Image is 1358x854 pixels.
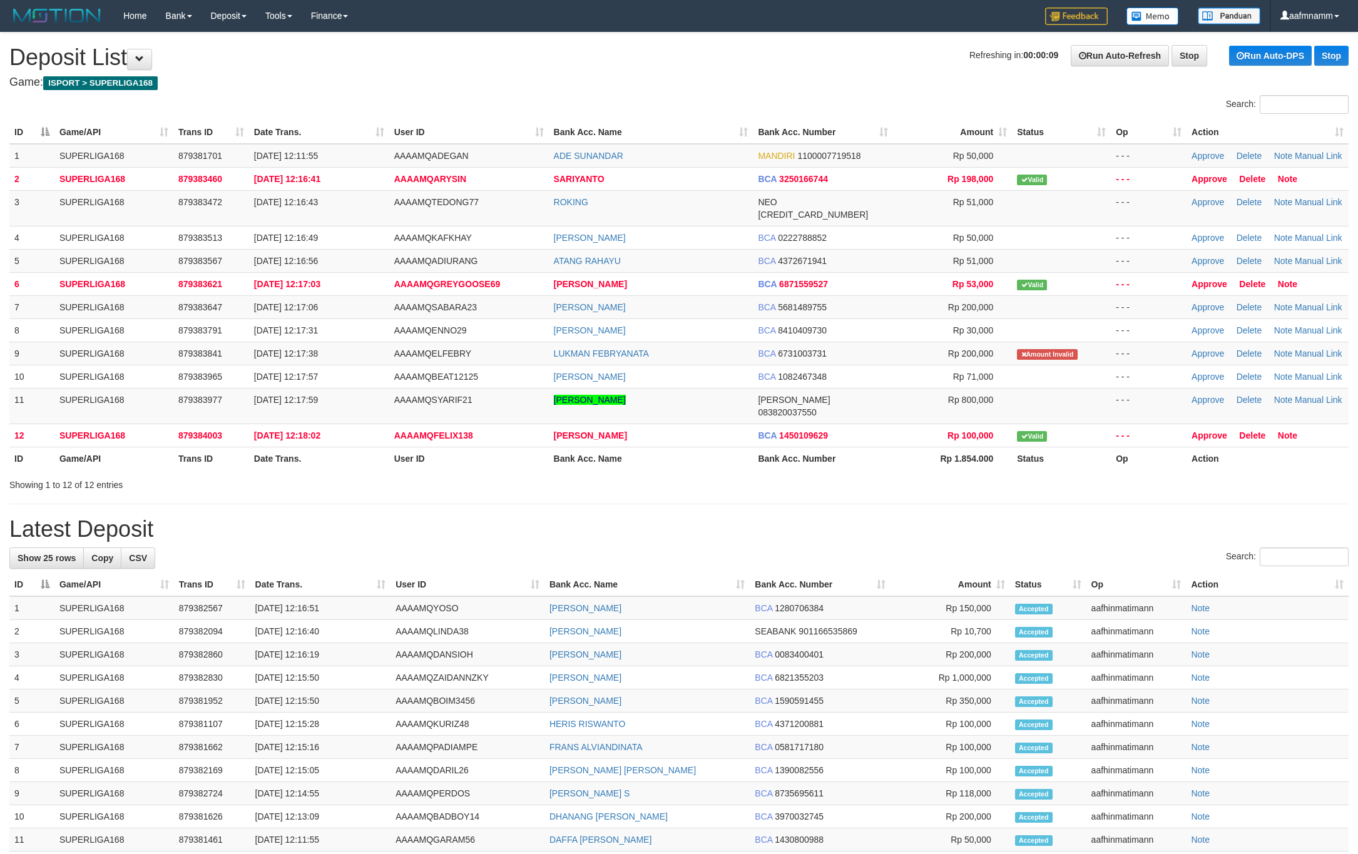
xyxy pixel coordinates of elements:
span: AAAAMQSYARIF21 [394,395,472,405]
a: Note [1274,256,1293,266]
a: Stop [1172,45,1207,66]
span: BCA [755,696,772,706]
a: Note [1191,649,1210,659]
span: Copy 1100007719518 to clipboard [797,151,860,161]
th: Status: activate to sort column ascending [1010,573,1086,596]
span: MANDIRI [758,151,795,161]
td: [DATE] 12:16:51 [250,596,391,620]
td: Rp 150,000 [891,596,1010,620]
span: [DATE] 12:17:31 [254,325,318,335]
td: 9 [9,342,54,365]
td: 879382830 [174,666,250,689]
a: [PERSON_NAME] [554,325,626,335]
a: Note [1274,372,1293,382]
td: [DATE] 12:16:40 [250,620,391,643]
th: ID: activate to sort column descending [9,573,54,596]
span: BCA [758,430,777,440]
span: [DATE] 12:11:55 [254,151,318,161]
span: 879383513 [178,233,222,243]
td: 3 [9,643,54,666]
a: ROKING [554,197,588,207]
span: Copy 6731003731 to clipboard [778,348,827,358]
a: [PERSON_NAME] S [549,788,630,798]
a: [PERSON_NAME] [554,372,626,382]
label: Search: [1226,95,1349,114]
a: Delete [1237,348,1262,358]
a: Manual Link [1295,395,1342,405]
span: Rp 71,000 [953,372,994,382]
a: Approve [1192,430,1227,440]
span: Valid transaction [1017,280,1047,290]
a: Approve [1192,302,1224,312]
span: AAAAMQKAFKHAY [394,233,472,243]
a: Note [1274,197,1293,207]
a: Delete [1237,302,1262,312]
span: 879383472 [178,197,222,207]
span: [DATE] 12:18:02 [254,430,320,440]
a: Note [1274,325,1293,335]
span: [DATE] 12:17:59 [254,395,318,405]
span: Accepted [1015,650,1053,661]
span: Rp 100,000 [947,430,993,440]
span: Rp 200,000 [948,302,993,312]
a: Delete [1237,256,1262,266]
span: Copy 8410409730 to clipboard [778,325,827,335]
img: Feedback.jpg [1045,8,1108,25]
span: Valid transaction [1017,175,1047,185]
td: SUPERLIGA168 [54,167,173,190]
span: [DATE] 12:17:38 [254,348,318,358]
td: SUPERLIGA168 [54,388,173,424]
a: [PERSON_NAME] [549,603,621,613]
a: Show 25 rows [9,547,84,569]
td: SUPERLIGA168 [54,666,174,689]
span: [DATE] 12:17:03 [254,279,320,289]
td: Rp 350,000 [891,689,1010,713]
td: 879382860 [174,643,250,666]
img: Button%20Memo.svg [1126,8,1179,25]
h1: Deposit List [9,45,1349,70]
a: DAFFA [PERSON_NAME] [549,835,651,845]
span: [DATE] 12:17:57 [254,372,318,382]
span: Accepted [1015,696,1053,707]
a: [PERSON_NAME] [554,430,627,440]
span: CSV [129,553,147,563]
th: Rp 1.854.000 [893,447,1012,470]
div: Showing 1 to 12 of 12 entries [9,474,556,491]
span: BCA [758,325,775,335]
a: ADE SUNANDAR [554,151,623,161]
h4: Game: [9,76,1349,89]
span: Refreshing in: [969,50,1058,60]
span: [DATE] 12:16:41 [254,174,320,184]
td: 12 [9,424,54,447]
td: - - - [1111,295,1187,318]
td: SUPERLIGA168 [54,249,173,272]
th: User ID [389,447,549,470]
span: [DATE] 12:16:43 [254,197,318,207]
a: [PERSON_NAME] [554,279,627,289]
td: AAAAMQBOIM3456 [391,689,544,713]
td: 7 [9,295,54,318]
a: Approve [1192,233,1224,243]
a: Copy [83,547,121,569]
span: Rp 198,000 [947,174,993,184]
span: BCA [758,348,775,358]
a: Delete [1239,430,1265,440]
span: 879384003 [178,430,222,440]
span: Accepted [1015,673,1053,684]
th: User ID: activate to sort column ascending [389,121,549,144]
span: Copy 1590591455 to clipboard [775,696,824,706]
td: SUPERLIGA168 [54,190,173,226]
th: Op: activate to sort column ascending [1111,121,1187,144]
a: Note [1191,603,1210,613]
td: [DATE] 12:16:19 [250,643,391,666]
td: 8 [9,318,54,342]
th: Bank Acc. Number: activate to sort column ascending [750,573,891,596]
span: Valid transaction [1017,431,1047,442]
span: Rp 51,000 [953,197,994,207]
span: Rp 50,000 [953,233,994,243]
a: Delete [1237,197,1262,207]
span: NEO [758,197,777,207]
a: [PERSON_NAME] [554,233,626,243]
td: - - - [1111,249,1187,272]
span: Copy 1082467348 to clipboard [778,372,827,382]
